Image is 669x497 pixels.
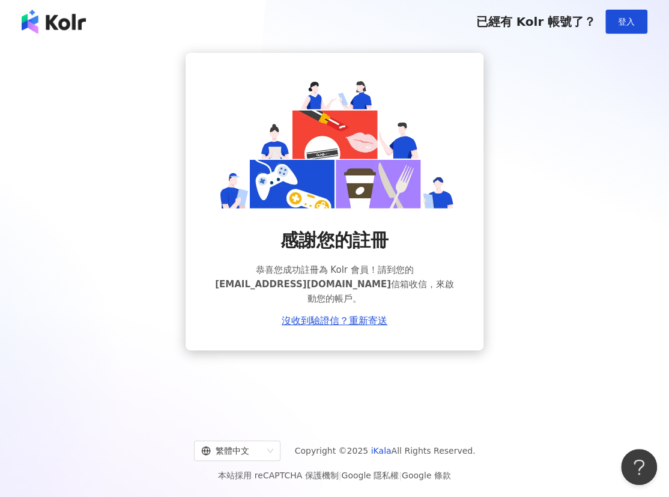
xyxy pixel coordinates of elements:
span: Copyright © 2025 All Rights Reserved. [295,444,476,458]
img: register success [214,77,455,209]
span: 恭喜您成功註冊為 Kolr 會員！請到您的 信箱收信，來啟動您的帳戶。 [214,263,455,306]
span: 登入 [618,17,635,26]
span: | [399,471,402,480]
span: [EMAIL_ADDRESS][DOMAIN_NAME] [215,279,391,290]
span: | [339,471,342,480]
span: 本站採用 reCAPTCHA 保護機制 [218,468,450,483]
iframe: Help Scout Beacon - Open [621,449,657,485]
a: 沒收到驗證信？重新寄送 [282,316,387,326]
a: iKala [371,446,392,456]
a: Google 條款 [402,471,451,480]
div: 繁體中文 [201,441,262,460]
button: 登入 [605,10,647,34]
img: logo [22,10,86,34]
span: 已經有 Kolr 帳號了？ [476,14,596,29]
span: 感謝您的註冊 [280,228,389,253]
a: Google 隱私權 [341,471,399,480]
